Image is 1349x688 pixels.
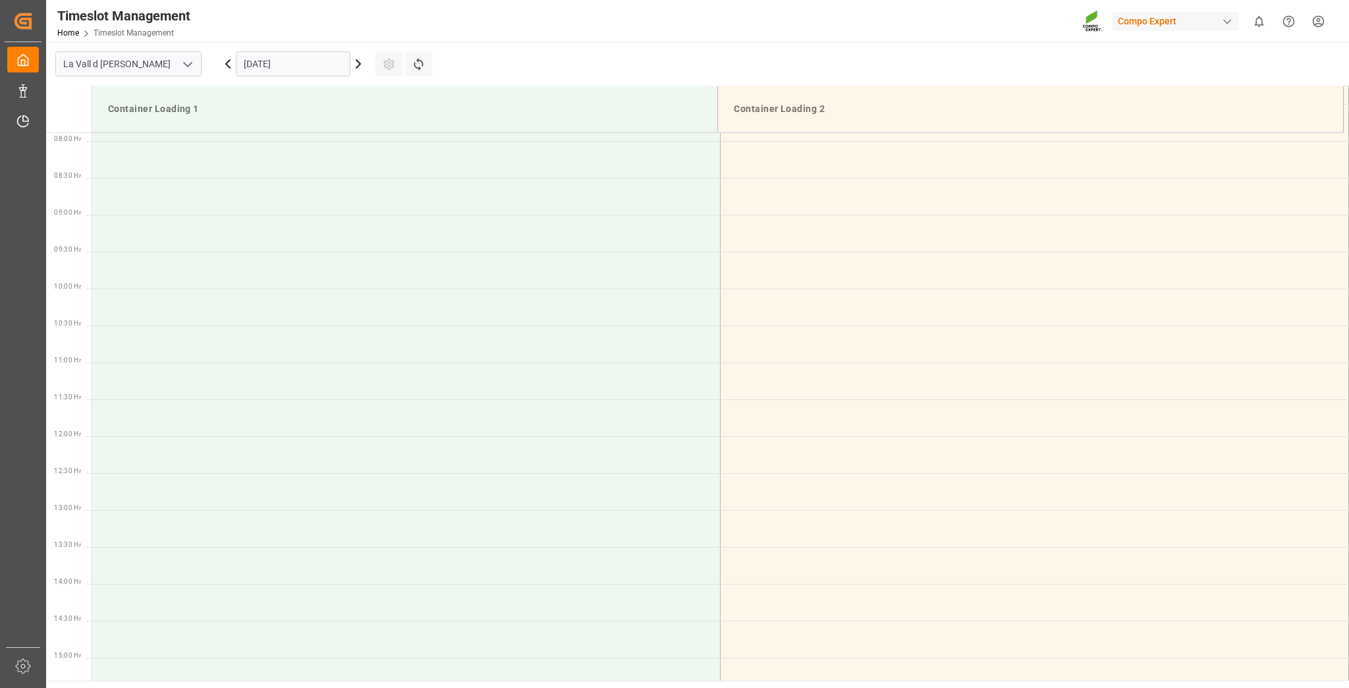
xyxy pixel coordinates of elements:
span: 12:00 Hr [54,430,81,438]
span: 12:30 Hr [54,467,81,474]
div: Container Loading 1 [103,97,707,121]
span: 10:00 Hr [54,283,81,290]
span: 09:00 Hr [54,209,81,216]
button: open menu [177,54,197,74]
span: 09:30 Hr [54,246,81,253]
span: 08:30 Hr [54,172,81,179]
input: DD.MM.YYYY [236,51,350,76]
input: Type to search/select [55,51,202,76]
div: Timeslot Management [57,6,190,26]
button: Help Center [1274,7,1304,36]
span: 11:00 Hr [54,357,81,364]
span: 11:30 Hr [54,393,81,401]
span: 14:30 Hr [54,615,81,622]
button: show 0 new notifications [1244,7,1274,36]
span: 15:00 Hr [54,652,81,659]
span: 13:00 Hr [54,504,81,511]
span: 13:30 Hr [54,541,81,548]
img: Screenshot%202023-09-29%20at%2010.02.21.png_1712312052.png [1082,10,1103,33]
span: 10:30 Hr [54,320,81,327]
span: 08:00 Hr [54,135,81,142]
div: Compo Expert [1113,12,1239,31]
a: Home [57,28,79,38]
button: Compo Expert [1113,9,1244,34]
div: Container Loading 2 [729,97,1333,121]
span: 14:00 Hr [54,578,81,585]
